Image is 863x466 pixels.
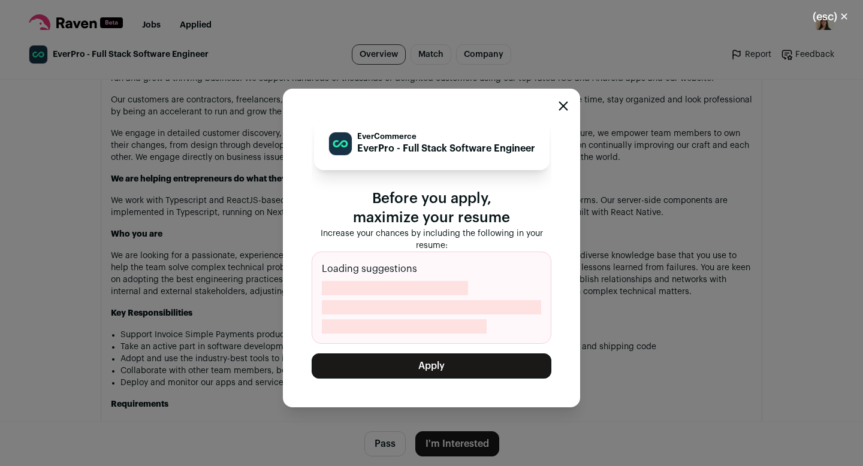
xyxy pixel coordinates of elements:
button: Apply [312,353,551,379]
p: Before you apply, maximize your resume [312,189,551,228]
button: Close modal [798,4,863,30]
p: EverPro - Full Stack Software Engineer [357,141,535,156]
div: Loading suggestions [312,252,551,344]
button: Close modal [559,101,568,111]
p: EverCommerce [357,132,535,141]
p: Increase your chances by including the following in your resume: [312,228,551,252]
img: a62f3687621b8697e9488e78d6c5a38f6e4798a24e453e3252adbf6215856b0f [329,132,352,155]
